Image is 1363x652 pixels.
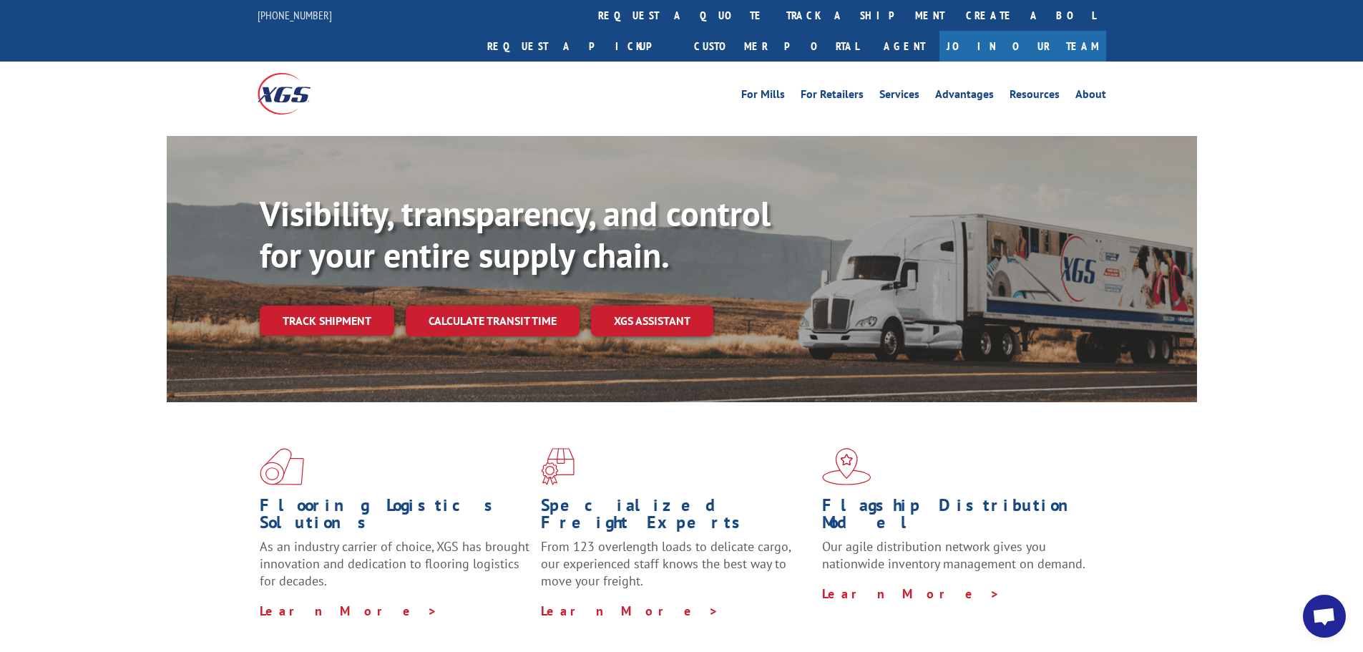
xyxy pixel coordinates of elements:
img: xgs-icon-total-supply-chain-intelligence-red [260,448,304,485]
a: Join Our Team [939,31,1106,62]
a: Learn More > [822,585,1000,602]
a: Learn More > [541,603,719,619]
h1: Flooring Logistics Solutions [260,497,530,538]
h1: Specialized Freight Experts [541,497,811,538]
a: About [1075,89,1106,104]
a: Agent [869,31,939,62]
b: Visibility, transparency, and control for your entire supply chain. [260,191,771,277]
a: For Retailers [801,89,864,104]
img: xgs-icon-flagship-distribution-model-red [822,448,871,485]
a: [PHONE_NUMBER] [258,8,332,22]
img: xgs-icon-focused-on-flooring-red [541,448,575,485]
a: Advantages [935,89,994,104]
h1: Flagship Distribution Model [822,497,1093,538]
a: Track shipment [260,306,394,336]
p: From 123 overlength loads to delicate cargo, our experienced staff knows the best way to move you... [541,538,811,602]
a: Services [879,89,919,104]
a: Customer Portal [683,31,869,62]
a: For Mills [741,89,785,104]
div: Open chat [1303,595,1346,638]
a: Calculate transit time [406,306,580,336]
span: Our agile distribution network gives you nationwide inventory management on demand. [822,538,1085,572]
a: Resources [1010,89,1060,104]
a: XGS ASSISTANT [591,306,713,336]
a: Request a pickup [477,31,683,62]
span: As an industry carrier of choice, XGS has brought innovation and dedication to flooring logistics... [260,538,529,589]
a: Learn More > [260,603,438,619]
